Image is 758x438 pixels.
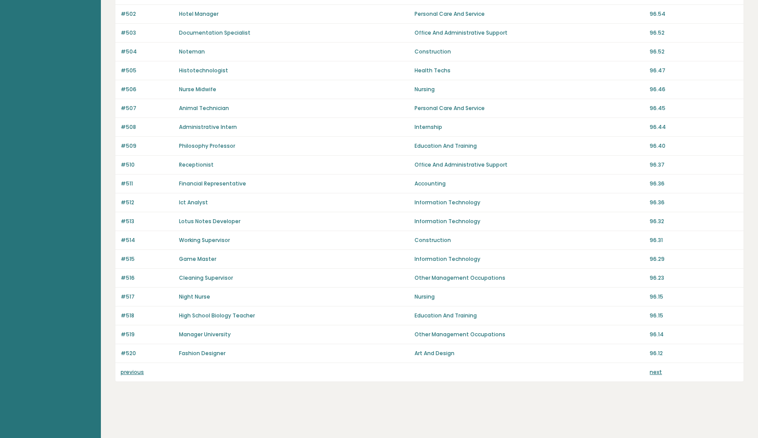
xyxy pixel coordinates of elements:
p: 96.15 [650,293,738,301]
a: Financial Representative [179,180,246,187]
p: Education And Training [415,142,645,150]
p: #508 [121,123,174,131]
p: 96.44 [650,123,738,131]
p: #511 [121,180,174,188]
p: Information Technology [415,217,645,225]
p: Personal Care And Service [415,10,645,18]
p: Accounting [415,180,645,188]
p: Education And Training [415,312,645,320]
a: Animal Technician [179,104,229,112]
a: Nurse Midwife [179,85,216,93]
p: #520 [121,349,174,357]
a: Ict Analyst [179,199,208,206]
p: #507 [121,104,174,112]
p: #505 [121,67,174,75]
p: Other Management Occupations [415,331,645,338]
a: Working Supervisor [179,236,230,244]
p: 96.15 [650,312,738,320]
p: 96.52 [650,48,738,56]
p: Art And Design [415,349,645,357]
p: #513 [121,217,174,225]
p: 96.47 [650,67,738,75]
p: Office And Administrative Support [415,29,645,37]
a: previous [121,368,144,376]
p: 96.54 [650,10,738,18]
p: 96.36 [650,199,738,207]
a: Noteman [179,48,205,55]
a: Administrative Intern [179,123,237,131]
a: Lotus Notes Developer [179,217,240,225]
a: Receptionist [179,161,214,168]
p: 96.12 [650,349,738,357]
p: 96.14 [650,331,738,338]
p: #519 [121,331,174,338]
p: 96.45 [650,104,738,112]
p: Personal Care And Service [415,104,645,112]
a: Documentation Specialist [179,29,250,36]
p: #509 [121,142,174,150]
p: Construction [415,48,645,56]
p: #518 [121,312,174,320]
p: Office And Administrative Support [415,161,645,169]
a: Cleaning Supervisor [179,274,233,281]
p: Nursing [415,85,645,93]
p: 96.29 [650,255,738,263]
a: Game Master [179,255,216,263]
a: Manager University [179,331,231,338]
p: 96.36 [650,180,738,188]
a: Philosophy Professor [179,142,235,150]
p: #514 [121,236,174,244]
p: 96.37 [650,161,738,169]
p: #504 [121,48,174,56]
p: #503 [121,29,174,37]
p: 96.31 [650,236,738,244]
p: #512 [121,199,174,207]
p: #506 [121,85,174,93]
p: Information Technology [415,255,645,263]
p: 96.46 [650,85,738,93]
p: #502 [121,10,174,18]
a: Night Nurse [179,293,210,300]
p: Nursing [415,293,645,301]
p: Health Techs [415,67,645,75]
a: Histotechnologist [179,67,228,74]
p: 96.23 [650,274,738,282]
a: next [650,368,662,376]
p: Internship [415,123,645,131]
a: Fashion Designer [179,349,225,357]
p: 96.40 [650,142,738,150]
a: Hotel Manager [179,10,218,18]
p: #515 [121,255,174,263]
p: #517 [121,293,174,301]
p: #516 [121,274,174,282]
p: #510 [121,161,174,169]
p: 96.52 [650,29,738,37]
p: Information Technology [415,199,645,207]
p: Construction [415,236,645,244]
p: Other Management Occupations [415,274,645,282]
a: High School Biology Teacher [179,312,255,319]
p: 96.32 [650,217,738,225]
